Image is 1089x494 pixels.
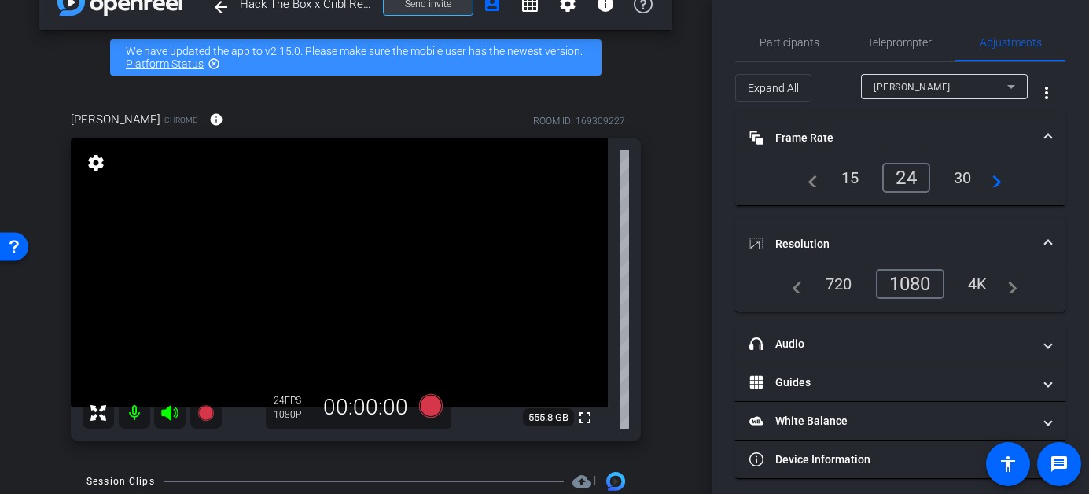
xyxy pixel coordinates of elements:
[999,275,1017,293] mat-icon: navigate_next
[274,408,313,421] div: 1080P
[749,452,1032,468] mat-panel-title: Device Information
[735,325,1065,363] mat-expansion-panel-header: Audio
[313,394,418,421] div: 00:00:00
[572,472,591,491] mat-icon: cloud_upload
[748,73,799,103] span: Expand All
[942,164,984,191] div: 30
[980,37,1042,48] span: Adjustments
[606,472,625,491] img: Session clips
[71,111,160,128] span: [PERSON_NAME]
[735,269,1065,312] div: Resolution
[783,275,802,293] mat-icon: navigate_before
[999,455,1017,474] mat-icon: accessibility
[735,363,1065,401] mat-expansion-panel-header: Guides
[749,374,1032,391] mat-panel-title: Guides
[285,395,301,406] span: FPS
[867,37,932,48] span: Teleprompter
[760,37,819,48] span: Participants
[830,164,871,191] div: 15
[749,236,1032,253] mat-panel-title: Resolution
[874,82,951,93] span: [PERSON_NAME]
[749,130,1032,146] mat-panel-title: Frame Rate
[208,57,220,70] mat-icon: highlight_off
[591,474,598,488] span: 1
[164,114,197,126] span: Chrome
[735,219,1065,269] mat-expansion-panel-header: Resolution
[572,472,598,491] span: Destinations for your clips
[956,271,999,297] div: 4K
[735,74,811,102] button: Expand All
[533,114,625,128] div: ROOM ID: 169309227
[876,269,944,299] div: 1080
[1050,455,1069,474] mat-icon: message
[735,163,1065,205] div: Frame Rate
[209,112,223,127] mat-icon: info
[882,163,930,193] div: 24
[126,57,204,70] a: Platform Status
[814,271,864,297] div: 720
[983,168,1002,187] mat-icon: navigate_next
[1037,83,1056,102] mat-icon: more_vert
[576,408,594,427] mat-icon: fullscreen
[749,336,1032,352] mat-panel-title: Audio
[735,402,1065,440] mat-expansion-panel-header: White Balance
[749,413,1032,429] mat-panel-title: White Balance
[110,39,602,76] div: We have updated the app to v2.15.0. Please make sure the mobile user has the newest version.
[86,474,155,489] div: Session Clips
[523,408,574,427] span: 555.8 GB
[1028,74,1065,112] button: More Options for Adjustments Panel
[735,112,1065,163] mat-expansion-panel-header: Frame Rate
[85,153,107,172] mat-icon: settings
[799,168,818,187] mat-icon: navigate_before
[274,394,313,407] div: 24
[735,441,1065,478] mat-expansion-panel-header: Device Information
